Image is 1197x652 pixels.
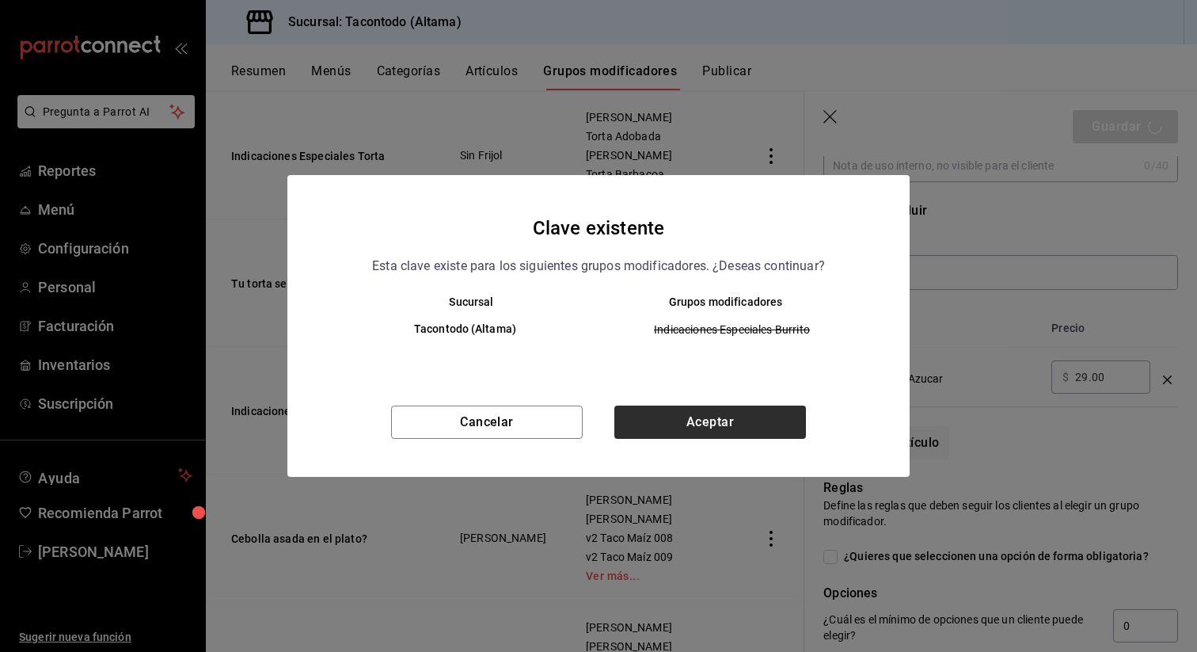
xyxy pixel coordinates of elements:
[372,256,825,276] p: Esta clave existe para los siguientes grupos modificadores. ¿Deseas continuar?
[612,322,852,337] span: Indicaciones Especiales Burrito
[319,295,598,308] th: Sucursal
[391,406,583,439] button: Cancelar
[533,213,664,243] h4: Clave existente
[598,295,878,308] th: Grupos modificadores
[344,321,586,338] h6: Tacontodo (Altama)
[614,406,806,439] button: Aceptar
